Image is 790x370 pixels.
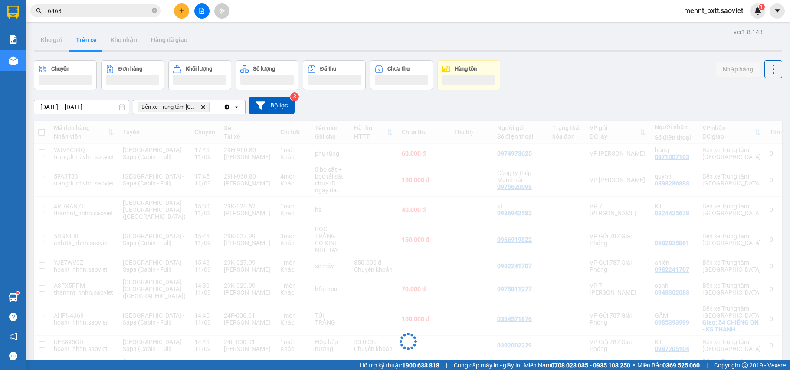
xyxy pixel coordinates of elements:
[253,66,275,72] div: Số lượng
[223,104,230,110] svg: Clear all
[9,293,18,302] img: warehouse-icon
[387,66,410,72] div: Chưa thu
[118,66,142,72] div: Đơn hàng
[144,29,194,50] button: Hàng đã giao
[9,35,18,44] img: solution-icon
[290,92,299,101] sup: 3
[186,66,212,72] div: Khối lượng
[754,7,762,15] img: icon-new-feature
[9,56,18,65] img: warehouse-icon
[211,103,212,111] input: Selected Bến xe Trung tâm Lào Cai.
[770,3,785,19] button: caret-down
[69,29,104,50] button: Trên xe
[320,66,336,72] div: Đã thu
[716,62,760,77] button: Nhập hàng
[36,8,42,14] span: search
[637,360,700,370] span: Miền Bắc
[104,29,144,50] button: Kho nhận
[219,8,225,14] span: aim
[200,104,206,110] svg: Delete
[141,104,197,110] span: Bến xe Trung tâm Lào Cai
[214,3,229,19] button: aim
[236,60,298,90] button: Số lượng
[677,5,750,16] span: mennt_bxtt.saoviet
[168,60,231,90] button: Khối lượng
[51,66,69,72] div: Chuyến
[774,7,781,15] span: caret-down
[199,8,205,14] span: file-add
[9,313,17,321] span: question-circle
[662,362,700,369] strong: 0369 525 060
[551,362,630,369] strong: 0708 023 035 - 0935 103 250
[370,60,433,90] button: Chưa thu
[194,3,210,19] button: file-add
[760,4,763,10] span: 1
[734,27,763,37] div: ver 1.8.143
[152,8,157,13] span: close-circle
[706,360,708,370] span: |
[455,66,477,72] div: Hàng tồn
[742,362,748,368] span: copyright
[34,100,129,114] input: Select a date range.
[34,60,97,90] button: Chuyến
[402,362,439,369] strong: 1900 633 818
[633,364,635,367] span: ⚪️
[179,8,185,14] span: plus
[101,60,164,90] button: Đơn hàng
[524,360,630,370] span: Miền Nam
[9,332,17,341] span: notification
[9,352,17,360] span: message
[152,7,157,15] span: close-circle
[16,292,19,294] sup: 1
[48,6,150,16] input: Tìm tên, số ĐT hoặc mã đơn
[437,60,500,90] button: Hàng tồn
[34,29,69,50] button: Kho gửi
[233,104,240,110] svg: open
[454,360,521,370] span: Cung cấp máy in - giấy in:
[7,6,19,19] img: logo-vxr
[759,4,765,10] sup: 1
[138,102,210,112] span: Bến xe Trung tâm Lào Cai, close by backspace
[249,97,295,114] button: Bộ lọc
[303,60,366,90] button: Đã thu
[360,360,439,370] span: Hỗ trợ kỹ thuật:
[174,3,189,19] button: plus
[446,360,447,370] span: |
